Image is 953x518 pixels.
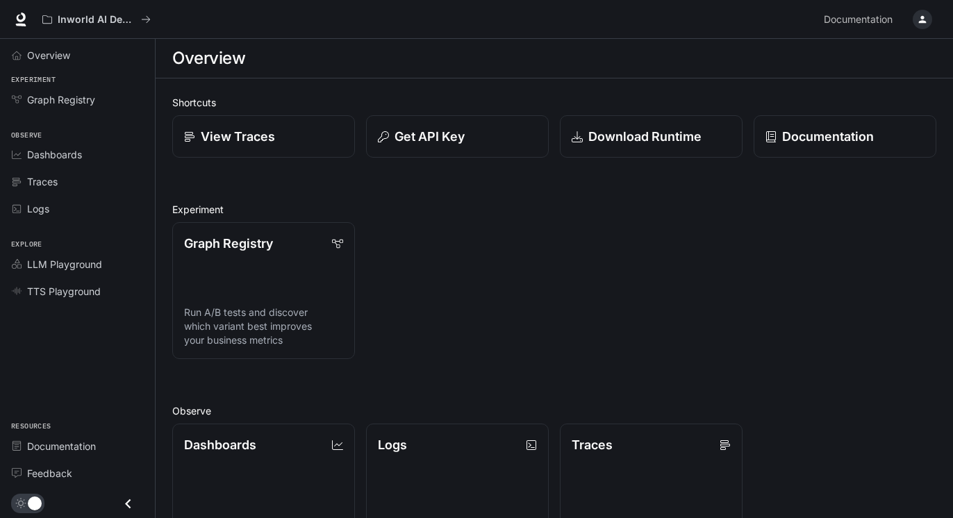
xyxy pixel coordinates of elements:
a: Documentation [818,6,903,33]
a: Graph RegistryRun A/B tests and discover which variant best improves your business metrics [172,222,355,359]
h2: Experiment [172,202,936,217]
button: Get API Key [366,115,549,158]
a: Graph Registry [6,87,149,112]
h2: Shortcuts [172,95,936,110]
p: Inworld AI Demos [58,14,135,26]
a: Documentation [6,434,149,458]
p: Download Runtime [588,127,702,146]
a: LLM Playground [6,252,149,276]
span: Overview [27,48,70,62]
a: Traces [6,169,149,194]
a: Download Runtime [560,115,743,158]
span: Traces [27,174,58,189]
p: Get API Key [395,127,465,146]
span: Logs [27,201,49,216]
a: Logs [6,197,149,221]
p: Logs [378,435,407,454]
p: Traces [572,435,613,454]
p: View Traces [201,127,275,146]
a: View Traces [172,115,355,158]
h1: Overview [172,44,245,72]
span: LLM Playground [27,257,102,271]
a: TTS Playground [6,279,149,303]
span: Dark mode toggle [28,495,42,510]
span: Graph Registry [27,92,95,107]
span: Documentation [27,439,96,453]
p: Run A/B tests and discover which variant best improves your business metrics [184,306,343,347]
h2: Observe [172,403,936,418]
button: Close drawer [113,490,144,518]
span: Feedback [27,466,72,481]
button: All workspaces [36,6,157,33]
a: Feedback [6,461,149,485]
span: Dashboards [27,147,82,162]
span: Documentation [824,11,893,28]
a: Documentation [754,115,936,158]
p: Dashboards [184,435,256,454]
p: Graph Registry [184,234,273,253]
a: Dashboards [6,142,149,167]
a: Overview [6,43,149,67]
span: TTS Playground [27,284,101,299]
p: Documentation [782,127,874,146]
